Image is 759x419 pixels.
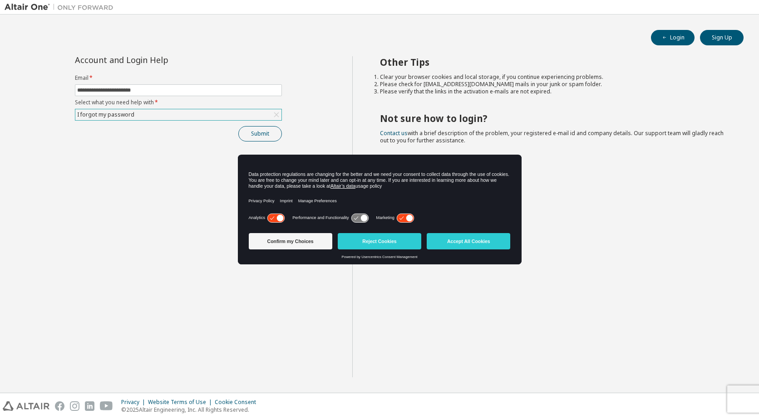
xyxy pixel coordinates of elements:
button: Sign Up [700,30,744,45]
img: facebook.svg [55,401,64,411]
li: Clear your browser cookies and local storage, if you continue experiencing problems. [380,73,728,81]
img: altair_logo.svg [3,401,49,411]
img: youtube.svg [100,401,113,411]
li: Please verify that the links in the activation e-mails are not expired. [380,88,728,95]
img: instagram.svg [70,401,79,411]
div: Website Terms of Use [148,399,215,406]
span: with a brief description of the problem, your registered e-mail id and company details. Our suppo... [380,129,724,144]
a: Contact us [380,129,408,137]
img: linkedin.svg [85,401,94,411]
p: © 2025 Altair Engineering, Inc. All Rights Reserved. [121,406,261,414]
h2: Not sure how to login? [380,112,728,124]
button: Submit [238,126,282,141]
div: Privacy [121,399,148,406]
label: Email [75,74,282,82]
div: Cookie Consent [215,399,261,406]
h2: Other Tips [380,56,728,68]
label: Select what you need help with [75,99,282,106]
div: I forgot my password [76,110,136,120]
div: Account and Login Help [75,56,241,63]
li: Please check for [EMAIL_ADDRESS][DOMAIN_NAME] mails in your junk or spam folder. [380,81,728,88]
div: I forgot my password [75,109,281,120]
img: Altair One [5,3,118,12]
button: Login [651,30,695,45]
